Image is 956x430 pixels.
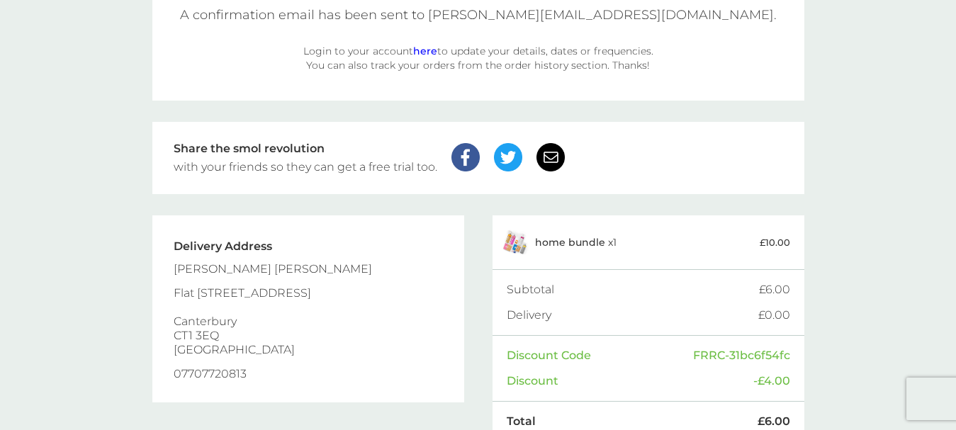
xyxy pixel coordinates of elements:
div: £0.00 [758,310,790,321]
div: £6.00 [759,284,790,295]
div: Delivery Address [174,241,372,252]
div: 07707720813 [174,367,372,381]
div: Share the smol revolution [174,143,437,154]
div: with your friends so they can get a free trial too. [174,162,437,173]
div: -£4.00 [753,375,790,387]
a: here [413,45,437,57]
img: facebook.png [451,143,480,171]
p: £10.00 [760,235,790,250]
div: Login to your account to update your details, dates or frequencies. You can also track your order... [301,44,656,72]
div: Delivery [507,310,758,321]
img: email.png [536,143,565,171]
div: Total [507,416,758,427]
div: Discount [507,375,753,387]
div: Subtotal [507,284,759,295]
div: [PERSON_NAME] [PERSON_NAME] [174,262,372,276]
p: x 1 [535,237,617,248]
img: twitter.png [494,143,522,171]
div: Flat [STREET_ADDRESS] Canterbury CT1 3EQ [GEOGRAPHIC_DATA] [174,286,372,357]
div: FRRC-31bc6f54fc [693,350,790,361]
span: home bundle [535,236,605,249]
div: A confirmation email has been sent to [PERSON_NAME][EMAIL_ADDRESS][DOMAIN_NAME]. [174,7,783,23]
div: £6.00 [758,416,790,427]
div: Discount Code [507,350,693,361]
